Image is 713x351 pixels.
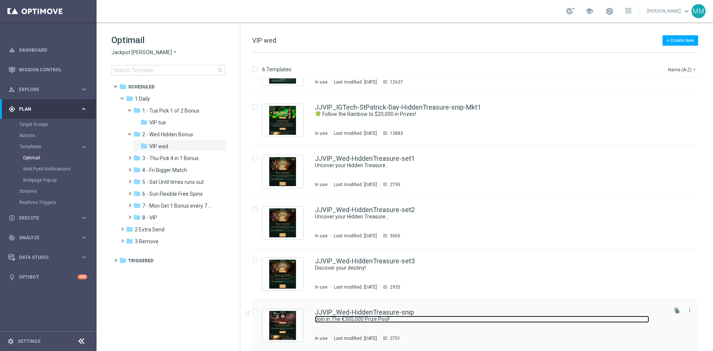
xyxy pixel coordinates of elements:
span: Execute [19,216,80,220]
a: Target Groups [19,121,77,127]
a: Uncover your Hidden Treasure… [315,213,649,220]
div: Press SPACE to select this row. [245,197,712,248]
i: arrow_drop_down [691,66,697,72]
div: Discover your destiny! [315,264,666,272]
img: 13883.jpeg [264,106,301,135]
i: folder [119,257,127,264]
i: folder [133,107,141,114]
div: 3065 [390,233,400,239]
span: 2 - Wed Hidden Bonus [142,131,193,138]
div: ID: [380,233,400,239]
div: Uncover your Hidden Treasure… [315,162,666,169]
div: 12637 [390,79,403,85]
div: 2751 [390,335,400,341]
span: 6 - Sun Flexible Free Spins [142,191,203,197]
span: school [585,7,593,15]
div: 🍀 Follow the Rainbow to $20,000 in Prizes! [315,111,666,118]
div: Analyze [9,234,80,241]
div: Mission Control [9,60,87,79]
div: In use [315,284,328,290]
i: keyboard_arrow_right [80,105,87,113]
i: more_vert [687,307,693,313]
a: Webpage Pop-up [23,177,77,183]
i: keyboard_arrow_right [80,214,87,221]
span: Data Studio [19,255,80,260]
img: 3065.jpeg [264,208,301,237]
h1: Optimail [111,34,225,46]
i: folder [140,142,148,150]
div: 2795 [390,182,400,188]
span: Analyze [19,235,80,240]
i: keyboard_arrow_right [80,86,87,93]
a: Optibot [19,267,78,287]
div: Data Studio [9,254,80,261]
div: Streams [19,186,96,197]
a: Dashboard [19,40,87,60]
div: Web Push Notifications [23,163,96,175]
div: ID: [380,182,400,188]
img: 2795.jpeg [264,157,301,186]
div: lightbulb Optibot +10 [8,274,88,280]
i: person_search [9,86,15,93]
div: Plan [9,106,80,113]
span: 4 - Fri Bigger Match [142,167,187,173]
a: Uncover your Hidden Treasure… [315,162,649,169]
div: Actions [19,130,96,141]
i: folder [126,95,133,102]
span: 3 Remove [135,238,159,245]
button: Data Studio keyboard_arrow_right [8,254,88,260]
i: keyboard_arrow_right [80,254,87,261]
div: In use [315,335,328,341]
div: Join in The €300,000 Prize Pool! [315,316,666,323]
a: JJVIP_Wed-HiddenTreasure-set2 [315,207,415,213]
p: 6 Templates [262,66,292,73]
div: Target Groups [19,119,96,130]
span: 8 - VIP [142,214,157,221]
div: In use [315,182,328,188]
img: 2751.jpeg [264,311,301,340]
span: VIP wed [252,36,276,44]
button: file_copy [672,306,682,315]
i: folder [119,83,127,90]
i: folder [133,130,141,138]
span: 2 Extra Send [135,226,165,233]
i: folder [133,178,141,185]
div: 13883 [390,130,403,136]
div: Templates [20,144,80,149]
div: Optimail [23,152,96,163]
div: play_circle_outline Execute keyboard_arrow_right [8,215,88,221]
div: Uncover your Hidden Treasure… [315,213,666,220]
a: Web Push Notifications [23,166,77,172]
i: equalizer [9,47,15,53]
i: folder [126,237,133,245]
div: Last modified: [DATE] [331,233,380,239]
div: In use [315,130,328,136]
button: Jackpot [PERSON_NAME] arrow_drop_down [111,49,178,56]
i: keyboard_arrow_right [80,234,87,241]
div: Last modified: [DATE] [331,79,380,85]
div: +10 [78,274,87,279]
i: keyboard_arrow_right [80,143,87,150]
a: [PERSON_NAME]keyboard_arrow_down [647,6,691,17]
button: track_changes Analyze keyboard_arrow_right [8,235,88,241]
input: Search Template [111,65,225,75]
a: Mission Control [19,60,87,79]
span: Explore [19,87,80,92]
div: ID: [380,335,400,341]
i: folder [133,190,141,197]
div: gps_fixed Plan keyboard_arrow_right [8,106,88,112]
a: JJVIP_Wed-HiddenTreasure-set3 [315,258,415,264]
i: folder [140,118,148,126]
span: Jackpot [PERSON_NAME] [111,49,172,56]
div: ID: [380,284,400,290]
button: Mission Control [8,67,88,73]
i: folder [133,154,141,162]
a: JJVIP_IGTech-StPatrick-Day-HiddenTreasure-snip-Mkt1 [315,104,481,111]
div: ID: [380,130,403,136]
span: Templates [20,144,73,149]
div: Press SPACE to select this row. [245,248,712,300]
i: gps_fixed [9,106,15,113]
div: Press SPACE to select this row. [245,146,712,197]
button: equalizer Dashboard [8,47,88,53]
